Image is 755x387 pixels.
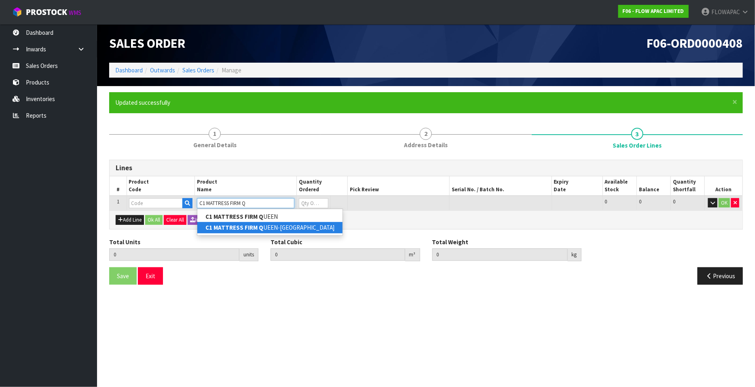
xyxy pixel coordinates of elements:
span: 0 [639,198,641,205]
a: C1 MATTRESS FIRM QUEEN [197,211,343,222]
small: WMS [69,9,81,17]
input: Name [197,198,294,208]
a: C1 MATTRESS FIRM QUEEN-[GEOGRAPHIC_DATA] [197,222,343,233]
button: Previous [698,267,743,285]
span: × [732,96,737,108]
button: OK [719,198,730,208]
span: Sales Order Lines [613,141,662,150]
button: Add Line [116,215,144,225]
strong: C1 MATTRESS FIRM Q [205,224,263,231]
th: Product Name [195,176,296,196]
span: 1 [209,128,221,140]
label: Total Units [109,238,140,246]
th: # [110,176,127,196]
span: Manage [222,66,241,74]
th: Quantity Shortfall [671,176,705,196]
th: Product Code [127,176,195,196]
input: Qty Ordered [299,198,328,208]
span: 2 [420,128,432,140]
th: Pick Review [348,176,450,196]
div: units [239,248,258,261]
th: Balance [637,176,670,196]
span: FLOWAPAC [711,8,740,16]
strong: C1 MATTRESS FIRM Q [205,213,263,220]
button: Ok All [145,215,163,225]
div: kg [568,248,582,261]
div: m³ [405,248,420,261]
img: cube-alt.png [12,7,22,17]
span: General Details [193,141,237,149]
input: Total Units [109,248,239,261]
th: Action [705,176,742,196]
th: Available Stock [603,176,637,196]
span: Sales Order [109,35,185,51]
input: Code [129,198,183,208]
span: Address Details [404,141,448,149]
input: Total Weight [432,248,568,261]
a: Sales Orders [182,66,214,74]
span: ProStock [26,7,67,17]
input: Total Cubic [271,248,405,261]
strong: F06 - FLOW APAC LIMITED [623,8,684,15]
th: Serial No. / Batch No. [450,176,552,196]
span: Updated successfully [115,99,170,106]
span: Sales Order Lines [109,154,743,291]
span: Save [117,272,129,280]
span: 0 [673,198,675,205]
a: Dashboard [115,66,143,74]
a: Outwards [150,66,175,74]
th: Expiry Date [552,176,603,196]
button: Import Lines [188,215,225,225]
th: Quantity Ordered [297,176,348,196]
span: 3 [631,128,643,140]
h3: Lines [116,164,736,172]
button: Clear All [164,215,186,225]
span: 1 [117,198,119,205]
label: Total Cubic [271,238,302,246]
button: Save [109,267,137,285]
button: Exit [138,267,163,285]
label: Total Weight [432,238,469,246]
span: 0 [605,198,607,205]
span: F06-ORD0000408 [647,35,743,51]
